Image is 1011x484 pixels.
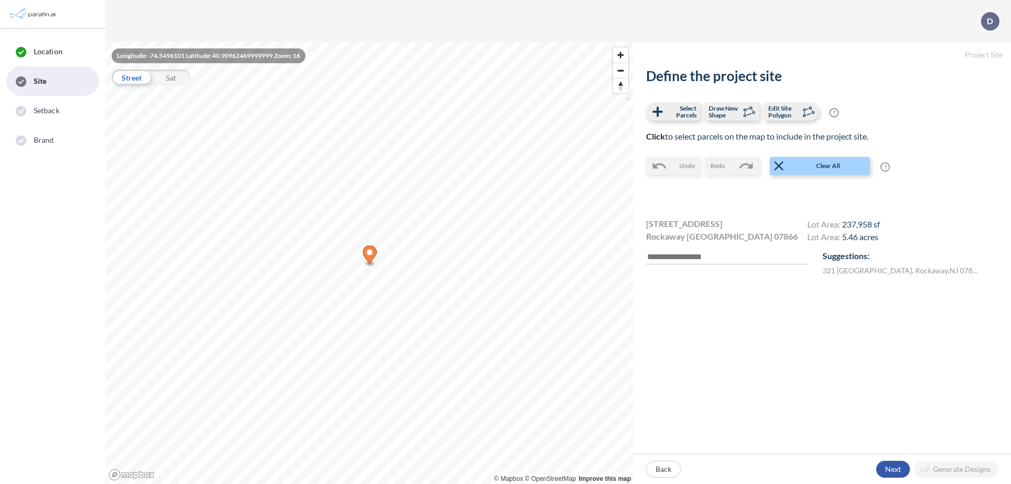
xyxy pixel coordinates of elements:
[646,218,722,230] span: [STREET_ADDRESS]
[646,131,665,141] b: Click
[34,105,60,116] span: Setback
[579,475,631,482] a: Improve this map
[876,461,910,478] button: Next
[646,131,868,141] span: to select parcels on the map to include in the project site.
[822,265,981,276] label: 321 [GEOGRAPHIC_DATA] , Rockaway , NJ 07866 , US
[151,70,191,85] div: Sat
[842,232,878,242] span: 5.46 acres
[363,245,377,267] div: Map marker
[770,157,870,175] button: Clear All
[709,105,740,118] span: Draw New Shape
[807,219,880,232] h4: Lot Area:
[494,475,523,482] a: Mapbox
[822,250,998,262] p: Suggestions:
[710,161,725,171] span: Redo
[613,47,628,63] button: Zoom in
[613,63,628,78] button: Zoom out
[646,157,700,175] button: Undo
[525,475,576,482] a: OpenStreetMap
[646,230,798,243] span: Rockaway [GEOGRAPHIC_DATA] 07866
[768,105,799,118] span: Edit Site Polygon
[105,42,633,484] canvas: Map
[34,76,46,86] span: Site
[842,219,880,229] span: 237,958 sf
[108,469,155,481] a: Mapbox homepage
[787,161,869,171] span: Clear All
[829,108,839,117] span: ?
[646,461,681,478] button: Back
[633,42,1011,68] h5: Project Site
[34,46,63,57] span: Location
[807,232,880,244] h4: Lot Area:
[34,135,54,145] span: Brand
[679,161,695,171] span: Undo
[705,157,759,175] button: Redo
[656,464,671,475] p: Back
[613,78,628,93] button: Reset bearing to north
[646,68,998,84] h2: Define the project site
[987,16,993,26] p: D
[112,48,305,63] div: Longitude: -74.5496101 Latitude: 40.90962469999999 Zoom: 16
[666,105,697,118] span: Select Parcels
[880,162,890,172] span: ?
[8,4,59,24] img: Parafin
[112,70,151,85] div: Street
